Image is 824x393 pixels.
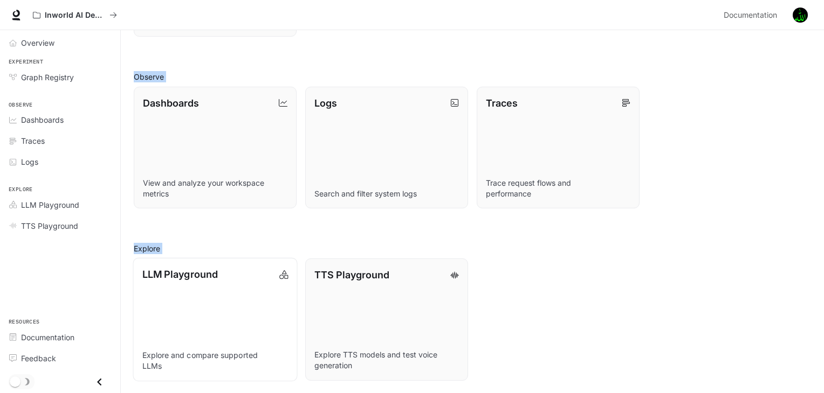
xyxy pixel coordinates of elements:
[28,4,122,26] button: All workspaces
[4,33,116,52] a: Overview
[21,353,56,364] span: Feedback
[789,4,811,26] button: User avatar
[314,268,389,282] p: TTS Playground
[134,71,811,82] h2: Observe
[21,135,45,146] span: Traces
[4,131,116,150] a: Traces
[4,328,116,347] a: Documentation
[143,178,287,199] p: View and analyze your workspace metrics
[142,267,218,282] p: LLM Playground
[21,220,78,231] span: TTS Playground
[87,371,112,393] button: Close drawer
[143,96,199,110] p: Dashboards
[21,114,64,125] span: Dashboards
[21,72,74,83] span: Graph Registry
[724,9,777,22] span: Documentation
[486,178,630,199] p: Trace request flows and performance
[4,152,116,171] a: Logs
[133,258,297,381] a: LLM PlaygroundExplore and compare supported LLMs
[21,332,74,343] span: Documentation
[10,375,20,387] span: Dark mode toggle
[314,96,337,110] p: Logs
[486,96,518,110] p: Traces
[4,110,116,129] a: Dashboards
[142,350,289,371] p: Explore and compare supported LLMs
[45,11,105,20] p: Inworld AI Demos
[314,188,459,199] p: Search and filter system logs
[134,87,297,209] a: DashboardsView and analyze your workspace metrics
[305,258,468,381] a: TTS PlaygroundExplore TTS models and test voice generation
[314,349,459,371] p: Explore TTS models and test voice generation
[4,68,116,87] a: Graph Registry
[21,199,79,210] span: LLM Playground
[4,216,116,235] a: TTS Playground
[477,87,640,209] a: TracesTrace request flows and performance
[21,156,38,167] span: Logs
[305,87,468,209] a: LogsSearch and filter system logs
[4,349,116,368] a: Feedback
[793,8,808,23] img: User avatar
[134,243,811,254] h2: Explore
[4,195,116,214] a: LLM Playground
[719,4,785,26] a: Documentation
[21,37,54,48] span: Overview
